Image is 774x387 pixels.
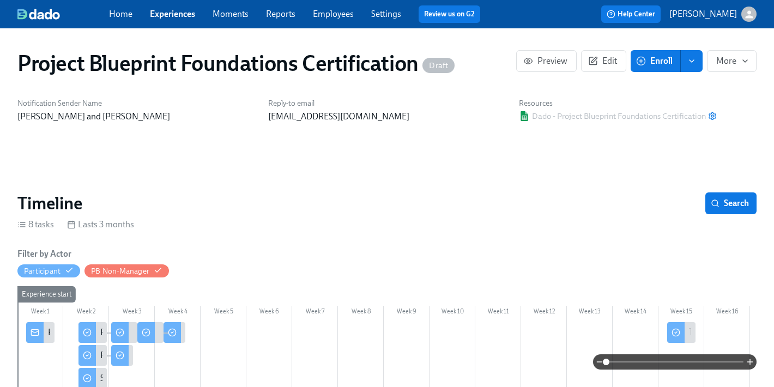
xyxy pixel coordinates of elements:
div: TARGET AUDIENCES [689,326,768,338]
button: Review us on G2 [419,5,480,23]
div: Week 7 [292,306,338,320]
div: Week 16 [704,306,750,320]
a: Review us on G2 [424,9,475,20]
div: Week 15 [658,306,704,320]
h6: Reply-to email [268,98,506,108]
div: Lasts 3 months [67,219,134,231]
button: Edit [581,50,626,72]
div: Hide Participant [24,266,61,276]
span: Enroll [638,56,673,66]
button: enroll [681,50,703,72]
h2: Timeline [17,192,82,214]
button: [PERSON_NAME] [669,7,757,22]
a: Reports [266,9,295,19]
a: Employees [313,9,354,19]
div: Week 3 [109,306,155,320]
div: Project Blueprint Certification Next Steps! [48,326,202,338]
button: Enroll [631,50,681,72]
button: PB Non-Manager [84,264,169,277]
p: [PERSON_NAME] [669,8,737,20]
div: Week 5 [201,306,246,320]
button: Help Center [601,5,661,23]
p: [EMAIL_ADDRESS][DOMAIN_NAME] [268,111,506,123]
div: Week 1 [17,306,63,320]
h1: Project Blueprint Foundations Certification [17,50,455,76]
div: Week 10 [430,306,475,320]
p: [PERSON_NAME] and [PERSON_NAME] [17,111,255,123]
span: Search [713,198,749,209]
span: Help Center [607,9,655,20]
span: Draft [422,62,455,70]
a: Home [109,9,132,19]
div: Week 12 [521,306,567,320]
a: dado [17,9,109,20]
div: Reps: Schedule your Project Blueprint Live Certification [100,326,304,338]
div: Week 2 [63,306,109,320]
div: 8 tasks [17,219,54,231]
img: dado [17,9,60,20]
button: More [707,50,757,72]
div: SRDs: Schedule your Project Blueprint Live Certification [100,372,305,384]
div: Hide PB Non-Manager [91,266,149,276]
button: Search [705,192,757,214]
span: Preview [525,56,567,66]
a: Experiences [150,9,195,19]
div: TARGET AUDIENCES [667,322,696,343]
div: Week 4 [155,306,201,320]
h6: Notification Sender Name [17,98,255,108]
div: Week 11 [475,306,521,320]
div: Experience start [17,286,76,303]
a: Settings [371,9,401,19]
span: Edit [590,56,617,66]
div: RDs: Schedule your Project Blueprint Live Certification [78,345,107,366]
span: More [716,56,747,66]
div: Week 14 [613,306,658,320]
div: Reps: Schedule your Project Blueprint Live Certification [78,322,107,343]
h6: Filter by Actor [17,248,71,260]
button: Preview [516,50,577,72]
div: Project Blueprint Certification Next Steps! [26,322,55,343]
div: Week 9 [384,306,430,320]
div: RDs: Schedule your Project Blueprint Live Certification [100,349,301,361]
button: Participant [17,264,80,277]
h6: Resources [519,98,717,108]
div: Week 13 [567,306,613,320]
div: Week 8 [338,306,384,320]
a: Moments [213,9,249,19]
div: Week 6 [246,306,292,320]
